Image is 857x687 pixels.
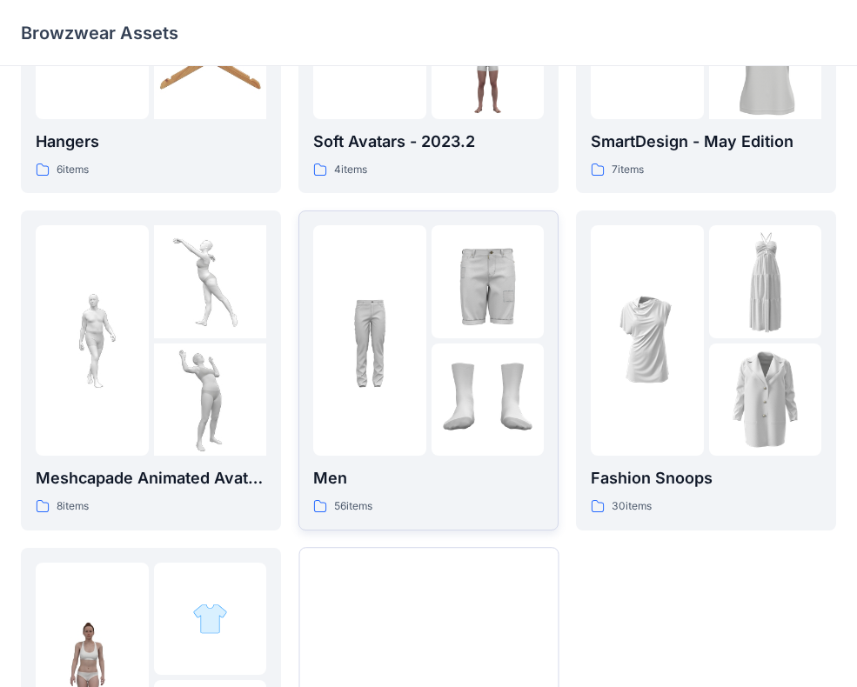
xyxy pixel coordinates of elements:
img: folder 2 [709,225,822,338]
a: folder 1folder 2folder 3Men56items [298,210,559,530]
p: Fashion Snoops [591,466,821,490]
p: 56 items [334,497,372,516]
p: 30 items [612,497,652,516]
p: Meshcapade Animated Avatars [36,466,266,490]
p: 8 items [57,497,89,516]
img: folder 1 [591,284,704,397]
p: Men [313,466,544,490]
p: SmartDesign - May Edition [591,130,821,154]
p: 7 items [612,161,644,179]
img: folder 2 [154,225,267,338]
img: folder 2 [432,225,545,338]
p: 6 items [57,161,89,179]
p: Hangers [36,130,266,154]
img: folder 2 [192,601,228,637]
a: folder 1folder 2folder 3Fashion Snoops30items [576,210,836,530]
img: folder 3 [432,343,545,457]
img: folder 1 [36,284,149,397]
p: 4 items [334,161,367,179]
img: folder 1 [313,284,426,397]
img: folder 3 [709,343,822,457]
p: Soft Avatars - 2023.2 [313,130,544,154]
img: folder 3 [154,343,267,457]
p: Browzwear Assets [21,21,178,45]
a: folder 1folder 2folder 3Meshcapade Animated Avatars8items [21,210,281,530]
